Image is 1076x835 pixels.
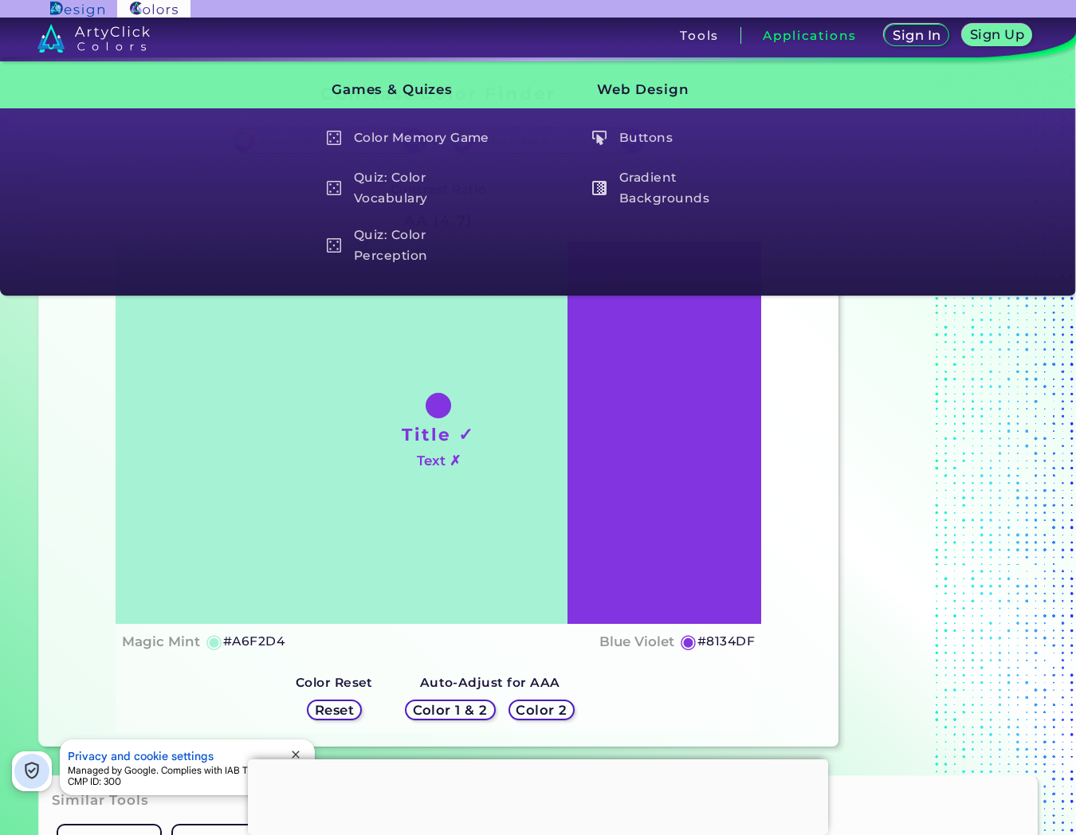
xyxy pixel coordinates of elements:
[680,29,719,41] h3: Tools
[319,166,505,211] h5: Quiz: Color Vocabulary
[584,123,770,153] h5: Buttons
[402,422,475,446] h1: Title ✓
[571,70,772,110] h3: Web Design
[50,2,104,17] img: ArtyClick Design logo
[680,632,697,651] h5: ◉
[592,181,607,196] img: icon_gradient_white.svg
[416,704,484,716] h5: Color 1 & 2
[518,704,564,716] h5: Color 2
[318,123,506,153] a: Color Memory Game
[296,675,373,690] strong: Color Reset
[319,223,505,269] h5: Quiz: Color Perception
[599,630,674,653] h4: Blue Violet
[248,759,828,831] iframe: Advertisement
[763,29,856,41] h3: Applications
[965,25,1028,45] a: Sign Up
[327,238,342,253] img: icon_game_white.svg
[206,632,223,651] h5: ◉
[895,29,938,41] h5: Sign In
[316,704,352,716] h5: Reset
[318,166,506,211] a: Quiz: Color Vocabulary
[305,70,506,110] h3: Games & Quizes
[583,123,772,153] a: Buttons
[583,166,772,211] a: Gradient Backgrounds
[327,181,342,196] img: icon_game_white.svg
[319,123,505,153] h5: Color Memory Game
[888,25,946,45] a: Sign In
[37,24,150,53] img: logo_artyclick_colors_white.svg
[223,631,285,652] h5: #A6F2D4
[122,630,200,653] h4: Magic Mint
[420,675,560,690] strong: Auto-Adjust for AAA
[972,29,1022,41] h5: Sign Up
[584,166,770,211] h5: Gradient Backgrounds
[592,131,607,146] img: icon_click_button_white.svg
[327,131,342,146] img: icon_game_white.svg
[52,791,149,810] h3: Similar Tools
[318,223,506,269] a: Quiz: Color Perception
[845,78,1044,753] iframe: Advertisement
[697,631,755,652] h5: #8134DF
[417,449,461,472] h4: Text ✗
